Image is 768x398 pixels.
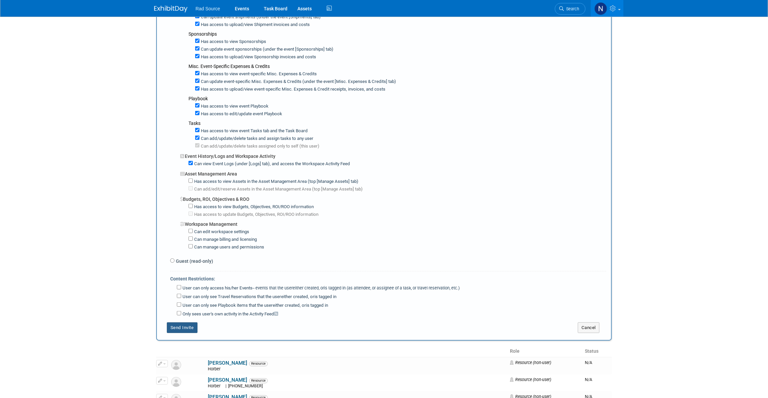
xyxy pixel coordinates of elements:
[189,120,606,127] div: Tasks
[281,294,314,299] span: either created, or
[180,150,606,160] div: Event History/Logs and Workspace Activity
[208,377,247,383] a: [PERSON_NAME]
[189,31,606,37] div: Sponsorships
[199,86,385,93] label: Has access to upload/view event-specific Misc. Expenses & Credit receipts, invoices, and costs
[170,271,606,284] div: Content Restrictions:
[564,6,579,11] span: Search
[249,378,268,383] span: Resource
[171,377,181,387] img: Resource
[555,3,585,15] a: Search
[154,6,188,12] img: ExhibitDay
[199,136,313,142] label: Can add/update/delete tasks and assign tasks to any user
[193,244,264,250] label: Can manage users and permissions
[181,311,278,317] label: Only sees user's own activity in the Activity Feed
[193,204,314,210] label: Has access to view Budgets, Objectives, ROI/ROO information
[225,384,226,388] span: |
[585,360,592,365] span: N/A
[508,346,582,357] th: Role
[199,71,317,77] label: Has access to view event-specific Misc. Expenses & Credits
[208,367,222,371] span: Horber
[195,6,220,11] span: Rad Source
[193,211,318,218] label: Has access to update Budgets, Objectives, ROI/ROO information
[199,14,321,20] label: Can update event shipments (under the event [Shipments] tab)
[181,285,460,291] label: User can only access his/her Events
[208,360,247,366] a: [PERSON_NAME]
[180,193,606,202] div: Budgets, ROI, Objectives & ROO
[252,285,460,290] span: -- events that the user is tagged in (as attendee, or assignee of a task, or travel reservation, ...
[585,377,592,382] span: N/A
[193,179,358,185] label: Has access to view Assets in the Asset Management Area (top [Manage Assets] tab)
[199,111,282,117] label: Has access to edit/update event Playbook
[199,54,316,60] label: Has access to upload/view Sponsorship invoices and costs
[193,236,257,243] label: Can manage billing and licensing
[199,46,333,53] label: Can update event sponsorships (under the event [Sponsorships] tab)
[594,2,607,15] img: Nicole Bailey
[582,346,612,357] th: Status
[578,322,599,333] button: Cancel
[180,167,606,177] div: Asset Management Area
[510,360,552,365] span: Resource (non-user)
[293,285,324,290] span: either created, or
[167,322,197,333] button: Send Invite
[199,128,308,134] label: Has access to view event Tasks tab and the Task Board
[199,103,268,110] label: Has access to view event Playbook
[199,22,310,28] label: Has access to upload/view Shipment invoices and costs
[199,79,396,85] label: Can update event-specific Misc. Expenses & Credits (under the event [Misc. Expenses & Credits] tab)
[171,360,181,370] img: Resource
[199,39,266,45] label: Has access to view Sponsorships
[208,384,222,388] span: Horber
[249,361,268,366] span: Resource
[193,161,350,167] label: Can view Event Logs (under [Logs] tab), and access the Workspace Activity Feed
[193,229,249,235] label: Can edit workspace settings
[193,186,363,193] label: Can add/edit/reserve Assets in the Asset Management Area (top [Manage Assets] tab)
[181,302,328,309] label: User can only see Playbook items that the user is tagged in
[189,95,606,102] div: Playbook
[175,258,213,264] label: Guest (read-only)
[199,143,319,150] label: Can add/update/delete tasks assigned only to self (this user)
[273,303,306,308] span: either created, or
[180,217,606,227] div: Workspace Management
[181,294,336,300] label: User can only see Travel Reservations that the user is tagged in
[189,63,606,70] div: Misc. Event-Specific Expenses & Credits
[226,384,265,388] span: [PHONE_NUMBER]
[510,377,552,382] span: Resource (non-user)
